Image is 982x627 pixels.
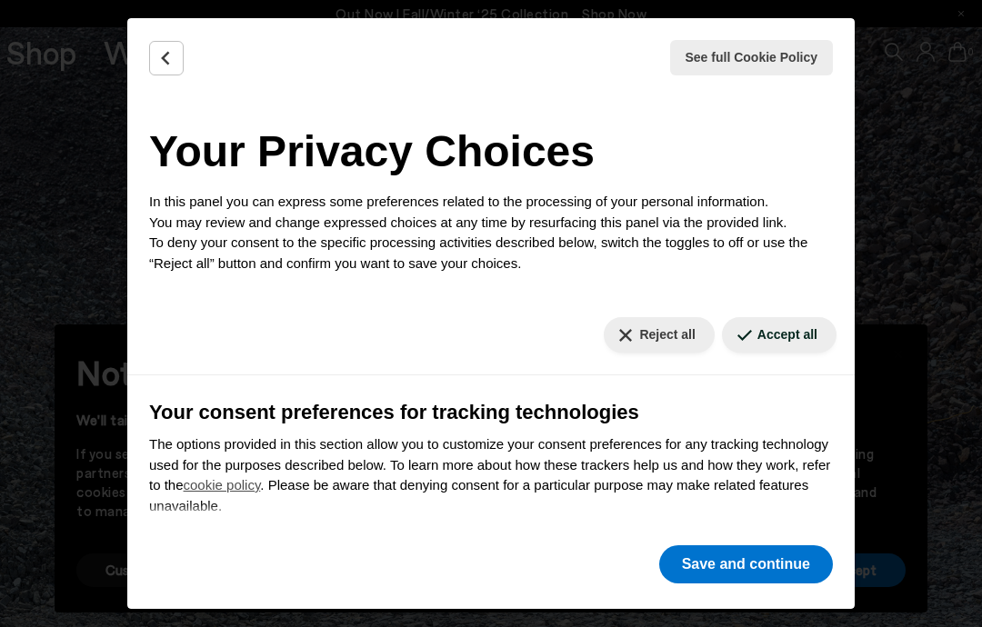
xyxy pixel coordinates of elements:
[149,192,833,274] p: In this panel you can express some preferences related to the processing of your personal informa...
[149,397,833,427] h3: Your consent preferences for tracking technologies
[659,545,833,583] button: Save and continue
[604,317,714,353] button: Reject all
[149,41,184,75] button: Back
[184,477,261,493] a: cookie policy - link opens in a new tab
[686,48,818,67] span: See full Cookie Policy
[670,40,834,75] button: See full Cookie Policy
[722,317,837,353] button: Accept all
[149,434,833,516] p: The options provided in this section allow you to customize your consent preferences for any trac...
[149,119,833,184] h2: Your Privacy Choices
